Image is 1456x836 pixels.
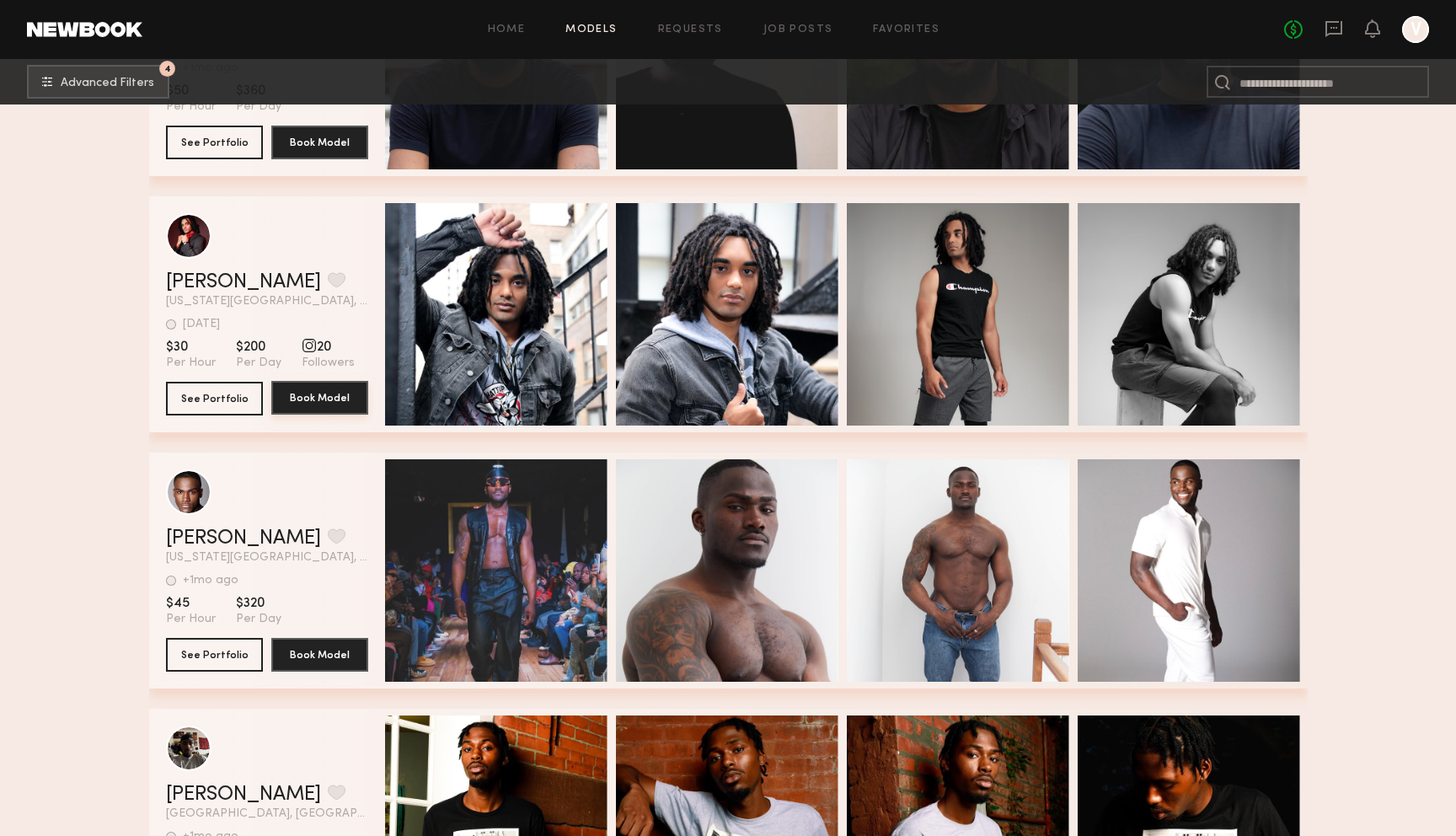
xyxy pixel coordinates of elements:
[271,382,368,415] a: Book Model
[166,638,263,672] button: See Portfolio
[166,612,216,627] span: Per Hour
[271,381,368,415] button: Book Model
[166,272,321,292] a: [PERSON_NAME]
[1402,16,1429,43] a: V
[27,65,169,99] button: 4Advanced Filters
[166,339,216,356] span: $30
[236,612,281,627] span: Per Day
[271,638,368,672] button: Book Model
[166,552,368,564] span: [US_STATE][GEOGRAPHIC_DATA], [GEOGRAPHIC_DATA]
[763,24,833,35] a: Job Posts
[488,24,526,35] a: Home
[166,356,216,371] span: Per Hour
[873,24,939,35] a: Favorites
[271,126,368,159] button: Book Model
[166,126,263,159] button: See Portfolio
[302,339,355,356] span: 20
[166,99,216,115] span: Per Hour
[166,382,263,415] button: See Portfolio
[236,339,281,356] span: $200
[166,785,321,805] a: [PERSON_NAME]
[658,24,723,35] a: Requests
[183,319,220,330] div: [DATE]
[236,99,281,115] span: Per Day
[302,356,355,371] span: Followers
[166,296,368,308] span: [US_STATE][GEOGRAPHIC_DATA], [GEOGRAPHIC_DATA]
[166,595,216,612] span: $45
[166,808,368,820] span: [GEOGRAPHIC_DATA], [GEOGRAPHIC_DATA]
[565,24,617,35] a: Models
[61,78,154,89] span: Advanced Filters
[236,595,281,612] span: $320
[236,356,281,371] span: Per Day
[164,65,171,72] span: 4
[183,575,238,587] div: +1mo ago
[166,528,321,549] a: [PERSON_NAME]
